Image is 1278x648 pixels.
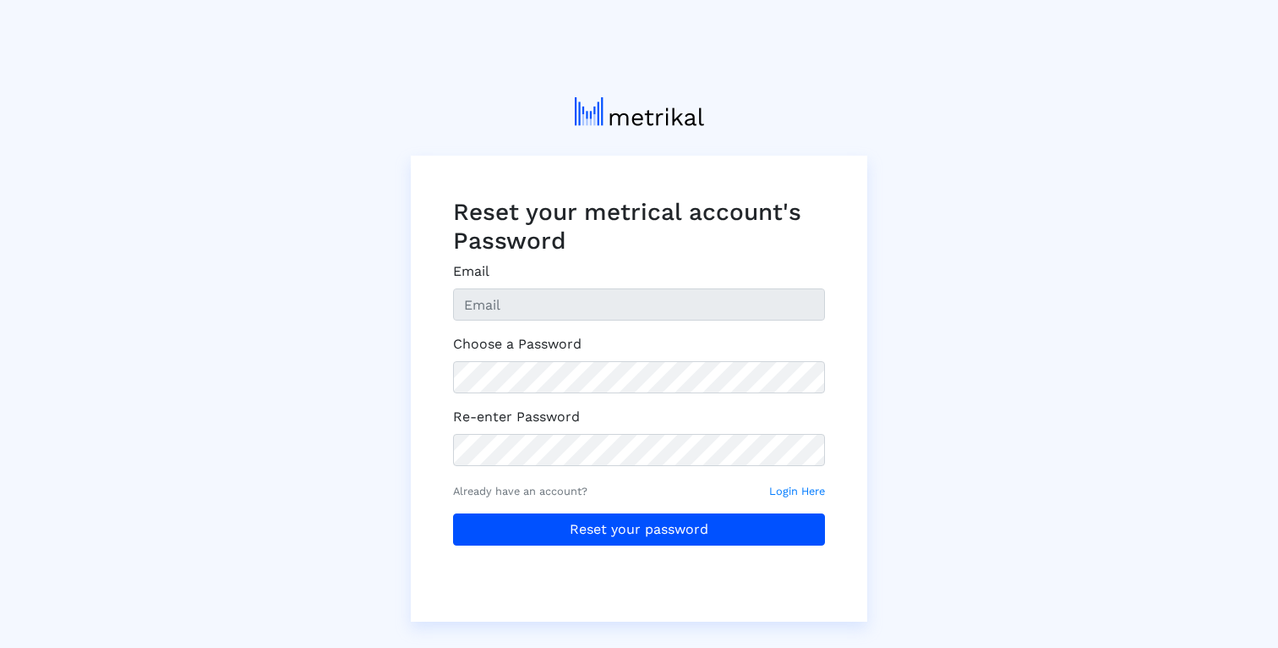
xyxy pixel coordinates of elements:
input: Email [453,288,825,321]
label: Email [453,261,489,282]
small: Login Here [769,483,825,499]
img: metrical-logo-light.png [575,97,704,126]
small: Already have an account? [453,483,587,499]
label: Re-enter Password [453,407,580,427]
button: Reset your password [453,513,825,546]
label: Choose a Password [453,334,582,354]
h3: Reset your metrical account's Password [453,198,825,255]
